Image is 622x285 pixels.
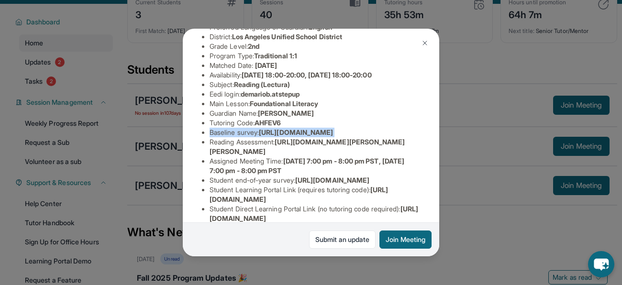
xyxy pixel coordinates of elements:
span: [DATE] [255,61,277,69]
span: [URL][DOMAIN_NAME][PERSON_NAME][PERSON_NAME] [210,138,405,155]
span: [PERSON_NAME] [258,109,314,117]
span: Reading (Lectura) [234,80,290,88]
button: Join Meeting [379,230,432,249]
li: Subject : [210,80,420,89]
a: Submit an update [309,230,376,249]
li: Guardian Name : [210,109,420,118]
li: Reading Assessment : [210,137,420,156]
img: Close Icon [421,39,429,47]
span: Los Angeles Unified School District [232,33,342,41]
li: Tutoring Code : [210,118,420,128]
li: Student Learning Portal Link (requires tutoring code) : [210,185,420,204]
li: Student Direct Learning Portal Link (no tutoring code required) : [210,204,420,223]
li: Program Type: [210,51,420,61]
li: Baseline survey : [210,128,420,137]
span: AHFEV6 [255,119,281,127]
li: Main Lesson : [210,99,420,109]
button: chat-button [588,251,614,277]
span: [URL][DOMAIN_NAME] [295,176,369,184]
li: Student end-of-year survey : [210,175,420,185]
span: 2nd [248,42,259,50]
span: Traditional 1:1 [254,52,297,60]
li: District: [210,32,420,42]
span: [DATE] 18:00-20:00, [DATE] 18:00-20:00 [242,71,372,79]
span: Foundational Literacy [250,99,318,108]
li: Assigned Meeting Time : [210,156,420,175]
span: [DATE] 7:00 pm - 8:00 pm PST, [DATE] 7:00 pm - 8:00 pm PST [210,157,404,175]
li: Eedi login : [210,89,420,99]
span: [URL][DOMAIN_NAME] [259,128,333,136]
span: demariob.atstepup [241,90,300,98]
li: Grade Level: [210,42,420,51]
li: Matched Date: [210,61,420,70]
li: Availability: [210,70,420,80]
